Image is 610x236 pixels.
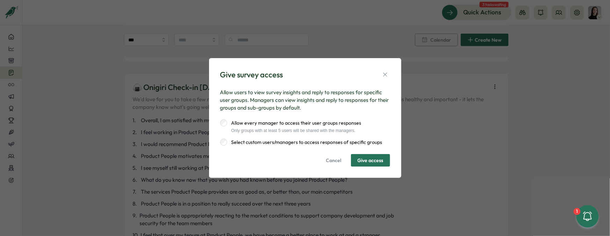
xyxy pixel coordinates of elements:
label: Allow every manager to access their user groups responses [227,119,361,126]
span: Cancel [326,154,342,166]
div: Give survey access [220,69,283,80]
span: Give access [358,154,383,166]
p: Allow users to view survey insights and reply to responses for specific user groups. Managers can... [220,89,390,112]
button: Give access [351,154,390,167]
div: Only groups with at least 5 users will be shared with the managers. [227,128,361,133]
label: Select custom users/managers to access responses of specific groups [227,139,382,146]
div: 1 [574,208,581,215]
button: Cancel [320,154,348,167]
button: 1 [576,205,599,228]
